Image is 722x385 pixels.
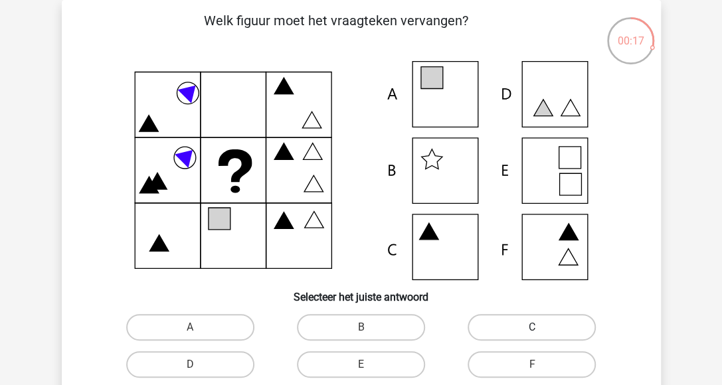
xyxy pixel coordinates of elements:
h6: Selecteer het juiste antwoord [83,280,640,303]
label: F [468,351,596,378]
label: B [297,314,425,341]
label: C [468,314,596,341]
p: Welk figuur moet het vraagteken vervangen? [83,11,590,50]
label: E [297,351,425,378]
label: D [126,351,254,378]
div: 00:17 [606,16,656,49]
label: A [126,314,254,341]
